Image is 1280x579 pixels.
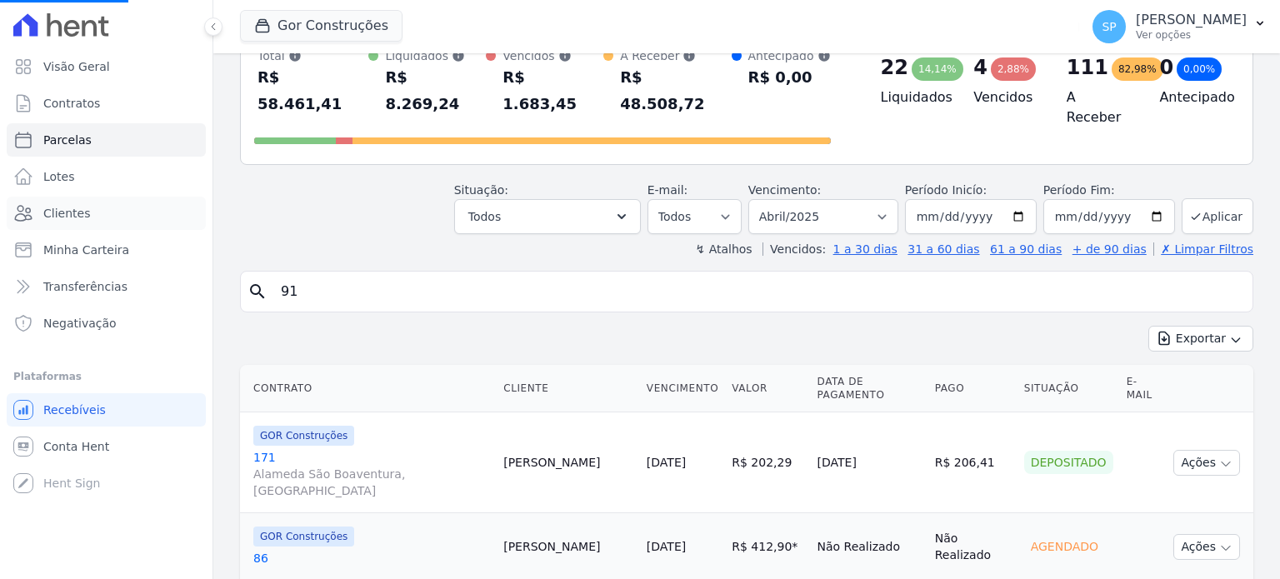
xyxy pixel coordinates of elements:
[7,123,206,157] a: Parcelas
[7,197,206,230] a: Clientes
[454,199,641,234] button: Todos
[1079,3,1280,50] button: SP [PERSON_NAME] Ver opções
[502,64,603,117] div: R$ 1.683,45
[1112,57,1163,81] div: 82,98%
[647,540,686,553] a: [DATE]
[43,242,129,258] span: Minha Carteira
[7,160,206,193] a: Lotes
[1067,87,1133,127] h4: A Receber
[762,242,826,256] label: Vencidos:
[385,47,486,64] div: Liquidados
[928,412,1017,513] td: R$ 206,41
[973,87,1040,107] h4: Vencidos
[13,367,199,387] div: Plataformas
[1159,87,1226,107] h4: Antecipado
[1120,365,1167,412] th: E-mail
[240,365,497,412] th: Contrato
[905,183,987,197] label: Período Inicío:
[725,365,810,412] th: Valor
[1024,535,1105,558] div: Agendado
[907,242,979,256] a: 31 a 60 dias
[43,205,90,222] span: Clientes
[647,183,688,197] label: E-mail:
[1072,242,1147,256] a: + de 90 dias
[990,242,1062,256] a: 61 a 90 dias
[271,275,1246,308] input: Buscar por nome do lote ou do cliente
[695,242,752,256] label: ↯ Atalhos
[1159,54,1173,81] div: 0
[1173,450,1240,476] button: Ações
[7,393,206,427] a: Recebíveis
[253,550,490,567] a: 86
[811,412,928,513] td: [DATE]
[7,307,206,340] a: Negativação
[253,449,490,499] a: 171Alameda São Boaventura, [GEOGRAPHIC_DATA]
[253,466,490,499] span: Alameda São Boaventura, [GEOGRAPHIC_DATA]
[253,527,354,547] span: GOR Construções
[253,426,354,446] span: GOR Construções
[928,365,1017,412] th: Pago
[881,87,947,107] h4: Liquidados
[748,183,821,197] label: Vencimento:
[1173,534,1240,560] button: Ações
[240,10,402,42] button: Gor Construções
[468,207,501,227] span: Todos
[1148,326,1253,352] button: Exportar
[881,54,908,81] div: 22
[247,282,267,302] i: search
[833,242,897,256] a: 1 a 30 dias
[991,57,1036,81] div: 2,88%
[7,233,206,267] a: Minha Carteira
[620,47,731,64] div: A Receber
[1043,182,1175,199] label: Período Fim:
[257,47,368,64] div: Total
[7,270,206,303] a: Transferências
[43,95,100,112] span: Contratos
[7,50,206,83] a: Visão Geral
[647,456,686,469] a: [DATE]
[1017,365,1120,412] th: Situação
[7,430,206,463] a: Conta Hent
[748,47,831,64] div: Antecipado
[43,278,127,295] span: Transferências
[43,58,110,75] span: Visão Geral
[257,64,368,117] div: R$ 58.461,41
[385,64,486,117] div: R$ 8.269,24
[43,402,106,418] span: Recebíveis
[43,438,109,455] span: Conta Hent
[43,132,92,148] span: Parcelas
[497,412,640,513] td: [PERSON_NAME]
[1067,54,1108,81] div: 111
[1177,57,1222,81] div: 0,00%
[1153,242,1253,256] a: ✗ Limpar Filtros
[811,365,928,412] th: Data de Pagamento
[1182,198,1253,234] button: Aplicar
[43,315,117,332] span: Negativação
[725,412,810,513] td: R$ 202,29
[973,54,987,81] div: 4
[454,183,508,197] label: Situação:
[1102,21,1116,32] span: SP
[1136,28,1247,42] p: Ver opções
[640,365,725,412] th: Vencimento
[1136,12,1247,28] p: [PERSON_NAME]
[620,64,731,117] div: R$ 48.508,72
[1024,451,1113,474] div: Depositado
[497,365,640,412] th: Cliente
[7,87,206,120] a: Contratos
[502,47,603,64] div: Vencidos
[912,57,963,81] div: 14,14%
[43,168,75,185] span: Lotes
[748,64,831,91] div: R$ 0,00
